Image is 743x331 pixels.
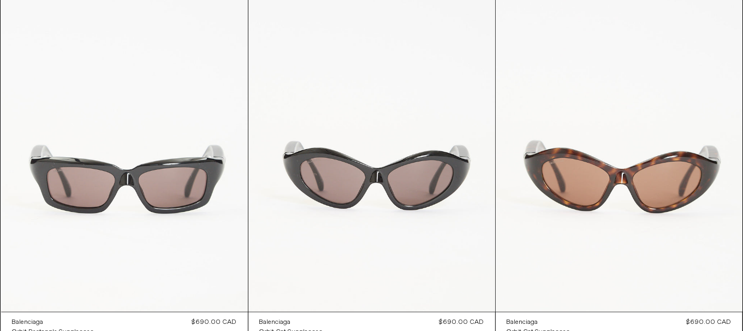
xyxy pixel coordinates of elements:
[259,318,323,328] a: Balenciaga
[12,318,44,328] div: Balenciaga
[687,318,732,328] div: $690.00 CAD
[439,318,484,328] div: $690.00 CAD
[259,318,291,328] div: Balenciaga
[12,318,94,328] a: Balenciaga
[192,318,237,328] div: $690.00 CAD
[507,318,538,328] div: Balenciaga
[507,318,570,328] a: Balenciaga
